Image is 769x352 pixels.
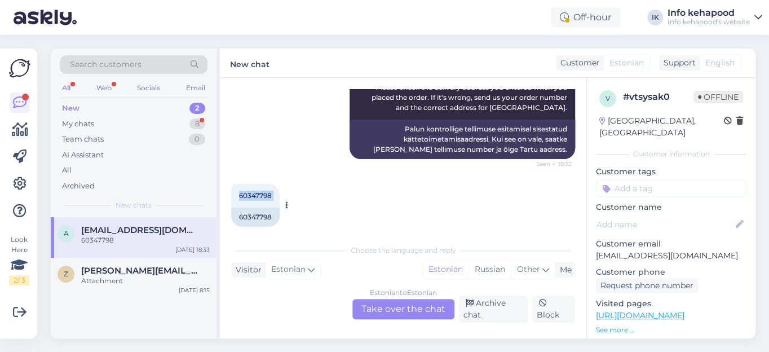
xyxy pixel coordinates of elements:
div: Take over the chat [352,299,454,319]
p: Customer name [596,201,746,213]
div: Archive chat [459,296,528,323]
span: Seen ✓ 18:32 [529,160,572,168]
div: My chats [62,118,94,130]
div: Attachment [81,276,210,286]
div: All [62,165,72,176]
p: See more ... [596,325,746,335]
span: zhanna@avaster.ee [81,266,198,276]
div: 8 [189,118,205,130]
div: Choose the language and reply [231,245,575,256]
span: 60347798 [239,191,272,200]
span: Please check the delivery address you entered when you placed the order. If it's wrong, send us y... [372,83,569,112]
div: 2 / 3 [9,275,29,285]
div: [DATE] 8:15 [179,286,210,294]
div: Estonian [423,261,469,278]
div: AI Assistant [62,149,104,161]
span: Offline [693,91,743,103]
p: Visited pages [596,298,746,310]
span: v [606,94,610,103]
div: Me [555,264,572,276]
div: Team chats [62,134,104,145]
div: Web [94,81,114,95]
div: Socials [135,81,162,95]
div: 2 [189,103,205,114]
div: Visitor [231,264,262,276]
span: New chats [116,200,152,210]
div: IK [647,10,663,25]
div: Customer information [596,149,746,159]
div: Customer [556,57,600,69]
div: Palun kontrollige tellimuse esitamisel sisestatud kättetoimetamisaadressi. Kui see on vale, saatk... [350,120,575,159]
p: Customer tags [596,166,746,178]
div: Request phone number [596,278,698,293]
span: z [64,270,68,278]
div: 60347798 [231,208,280,227]
a: [URL][DOMAIN_NAME] [596,310,684,320]
div: Email [184,81,207,95]
span: Other [517,264,540,274]
label: New chat [230,55,269,71]
div: Off-hour [551,7,620,28]
div: 60347798 [81,235,210,245]
input: Add a tag [596,180,746,197]
div: All [60,81,73,95]
span: English [705,57,735,69]
div: # vtsysak0 [623,90,693,104]
p: [EMAIL_ADDRESS][DOMAIN_NAME] [596,250,746,262]
a: Info kehapoodInfo kehapood's website [668,8,762,27]
div: Info kehapood's website [668,17,750,27]
div: 0 [189,134,205,145]
div: Russian [469,261,511,278]
span: Estonian [609,57,644,69]
span: Search customers [70,59,142,71]
img: Askly Logo [9,58,30,79]
span: adeliis155@gmail.com [81,225,198,235]
div: Estonian to Estonian [370,288,437,298]
div: [DATE] 18:33 [175,245,210,254]
p: Customer email [596,238,746,250]
p: Customer phone [596,266,746,278]
div: Block [532,296,575,323]
div: Archived [62,181,95,192]
input: Add name [596,218,733,231]
div: New [62,103,79,114]
div: [GEOGRAPHIC_DATA], [GEOGRAPHIC_DATA] [599,115,724,139]
div: Support [659,57,696,69]
span: 18:33 [235,227,277,236]
span: a [64,229,69,237]
div: Look Here [9,235,29,285]
div: Info kehapood [668,8,750,17]
span: Estonian [271,263,306,276]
